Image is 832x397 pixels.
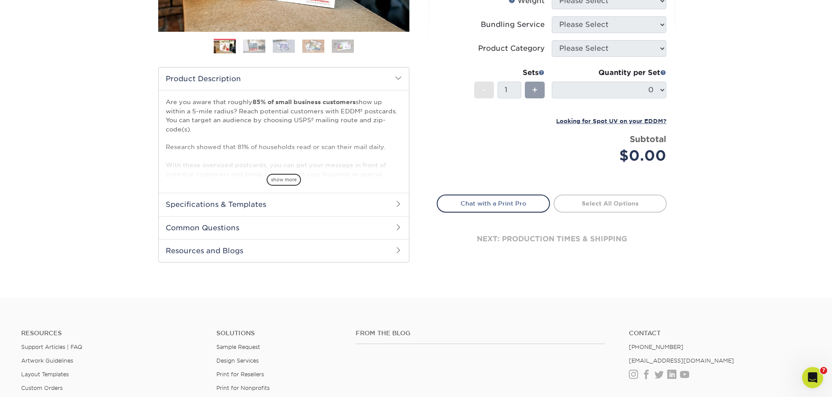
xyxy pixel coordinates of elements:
a: Sample Request [216,344,260,350]
a: [EMAIL_ADDRESS][DOMAIN_NAME] [629,357,734,364]
a: Design Services [216,357,259,364]
strong: Subtotal [630,134,666,144]
div: next: production times & shipping [437,213,667,266]
img: EDDM 01 [214,39,236,55]
div: $0.00 [558,145,666,166]
small: Looking for Spot UV on your EDDM? [556,118,666,124]
a: Looking for Spot UV on your EDDM? [556,116,666,125]
a: Contact [629,330,811,337]
img: EDDM 03 [273,39,295,53]
h4: Solutions [216,330,342,337]
div: Quantity per Set [552,67,666,78]
div: Sets [474,67,545,78]
h2: Resources and Blogs [159,239,409,262]
span: - [482,83,486,97]
img: EDDM 04 [302,39,324,53]
strong: 85% of small business customers [253,98,356,105]
a: [PHONE_NUMBER] [629,344,683,350]
iframe: Intercom live chat [802,367,823,388]
span: + [532,83,538,97]
a: Print for Nonprofits [216,385,270,391]
h2: Product Description [159,67,409,90]
a: Select All Options [553,195,667,212]
div: Bundling Service [481,19,545,30]
span: show more [267,174,301,186]
a: Print for Resellers [216,371,264,378]
img: EDDM 02 [243,39,265,53]
h4: From the Blog [356,330,605,337]
a: Chat with a Print Pro [437,195,550,212]
span: 7 [820,367,827,374]
h2: Common Questions [159,216,409,239]
a: Artwork Guidelines [21,357,73,364]
h4: Resources [21,330,203,337]
h2: Specifications & Templates [159,193,409,216]
img: EDDM 05 [332,39,354,53]
p: Are you aware that roughly show up within a 5-mile radius? Reach potential customers with EDDM® p... [166,97,402,259]
div: Product Category [478,43,545,54]
a: Support Articles | FAQ [21,344,82,350]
